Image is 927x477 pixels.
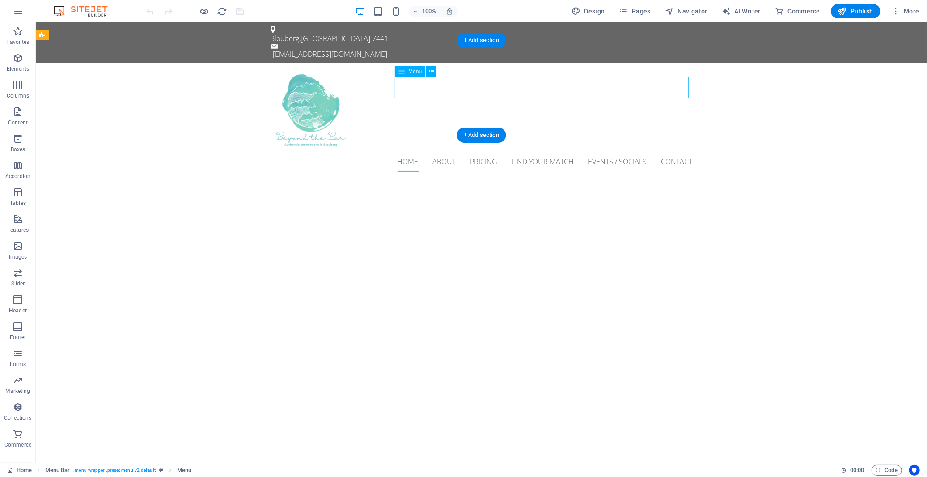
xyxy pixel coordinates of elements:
[445,7,453,15] i: On resize automatically adjust zoom level to fit chosen device.
[616,4,654,18] button: Pages
[9,307,27,314] p: Header
[831,4,880,18] button: Publish
[888,4,923,18] button: More
[850,465,864,476] span: 00 00
[872,465,902,476] button: Code
[5,388,30,395] p: Marketing
[838,7,873,16] span: Publish
[7,65,30,72] p: Elements
[409,6,440,17] button: 100%
[45,465,192,476] nav: breadcrumb
[8,119,28,126] p: Content
[841,465,864,476] h6: Session time
[10,334,26,341] p: Footer
[10,361,26,368] p: Forms
[10,200,26,207] p: Tables
[177,465,191,476] span: Click to select. Double-click to edit
[11,146,25,153] p: Boxes
[856,467,858,473] span: :
[6,38,29,46] p: Favorites
[159,468,163,473] i: This element is a customizable preset
[457,128,506,143] div: + Add section
[568,4,609,18] button: Design
[775,7,820,16] span: Commerce
[876,465,898,476] span: Code
[7,465,32,476] a: Click to cancel selection. Double-click to open Pages
[73,465,155,476] span: . menu-wrapper .preset-menu-v2-default
[771,4,824,18] button: Commerce
[891,7,919,16] span: More
[4,441,31,448] p: Commerce
[571,7,605,16] span: Design
[7,226,29,234] p: Features
[199,6,210,17] button: Click here to leave preview mode and continue editing
[51,6,119,17] img: Editor Logo
[217,6,228,17] button: reload
[722,7,761,16] span: AI Writer
[5,173,30,180] p: Accordion
[422,6,436,17] h6: 100%
[45,465,70,476] span: Click to select. Double-click to edit
[7,92,29,99] p: Columns
[665,7,707,16] span: Navigator
[457,33,506,48] div: + Add section
[661,4,711,18] button: Navigator
[217,6,228,17] i: Reload page
[718,4,764,18] button: AI Writer
[4,414,31,422] p: Collections
[11,280,25,287] p: Slider
[619,7,651,16] span: Pages
[909,465,920,476] button: Usercentrics
[408,69,422,74] span: Menu
[568,4,609,18] div: Design (Ctrl+Alt+Y)
[9,253,27,260] p: Images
